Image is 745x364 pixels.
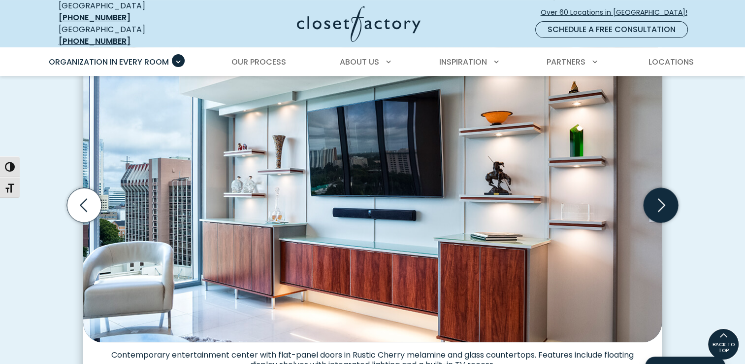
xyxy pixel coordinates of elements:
[297,6,421,42] img: Closet Factory Logo
[708,342,739,354] span: BACK TO TOP
[83,40,662,342] img: Sleek entertainment center with floating shelves with underlighting
[541,7,695,18] span: Over 60 Locations in [GEOGRAPHIC_DATA]!
[547,56,585,68] span: Partners
[648,56,693,68] span: Locations
[231,56,286,68] span: Our Process
[439,56,487,68] span: Inspiration
[59,36,130,47] a: [PHONE_NUMBER]
[49,56,169,68] span: Organization in Every Room
[535,21,688,38] a: Schedule a Free Consultation
[59,24,201,47] div: [GEOGRAPHIC_DATA]
[63,184,105,226] button: Previous slide
[640,184,682,226] button: Next slide
[42,48,704,76] nav: Primary Menu
[540,4,696,21] a: Over 60 Locations in [GEOGRAPHIC_DATA]!
[340,56,379,68] span: About Us
[708,328,739,360] a: BACK TO TOP
[59,12,130,23] a: [PHONE_NUMBER]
